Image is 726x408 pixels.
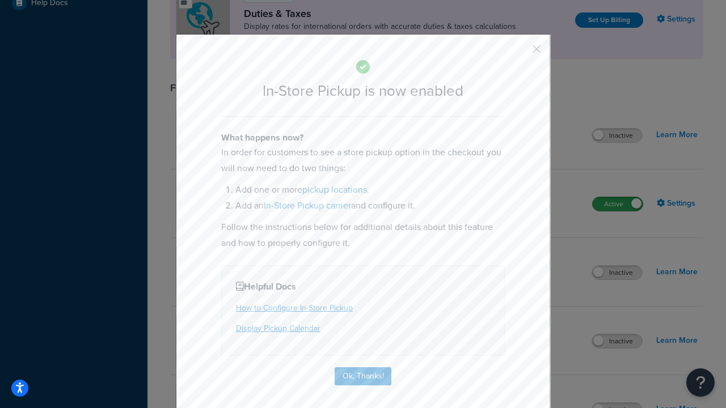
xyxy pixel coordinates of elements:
li: Add an and configure it. [235,198,505,214]
li: Add one or more . [235,182,505,198]
p: Follow the instructions below for additional details about this feature and how to properly confi... [221,219,505,251]
a: How to Configure In-Store Pickup [236,302,353,314]
a: Display Pickup Calendar [236,322,320,334]
h4: What happens now? [221,131,505,144]
h4: Helpful Docs [236,280,490,294]
a: In-Store Pickup carrier [264,199,351,212]
button: Ok, Thanks! [335,367,391,385]
a: pickup locations [302,183,367,196]
h2: In-Store Pickup is now enabled [221,83,505,99]
p: In order for customers to see a store pickup option in the checkout you will now need to do two t... [221,144,505,176]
